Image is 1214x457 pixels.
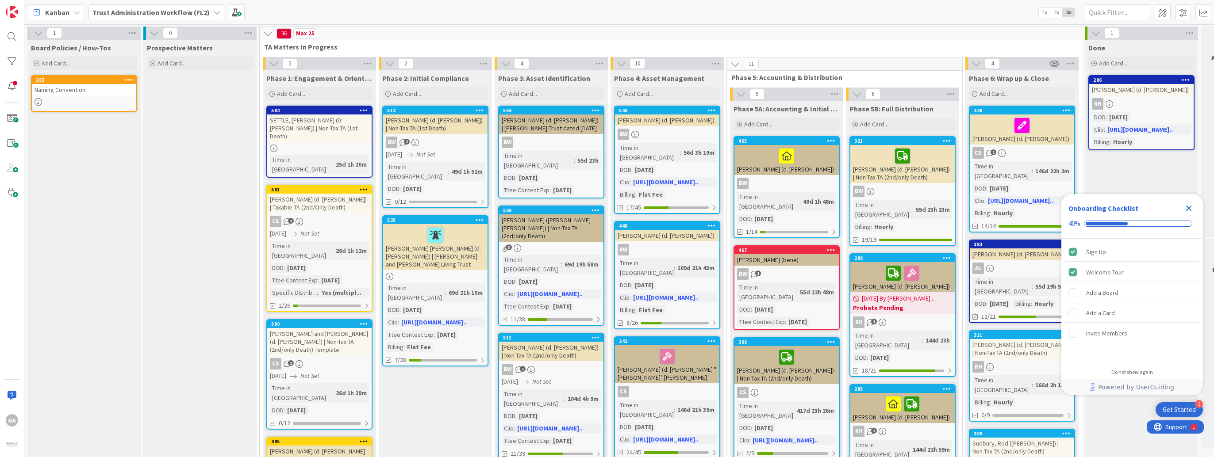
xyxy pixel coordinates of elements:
div: BW [737,268,749,280]
div: 55d 23h 23m [914,205,952,214]
div: Naming Convention [32,84,136,95]
div: DOD [386,184,400,194]
div: [PERSON_NAME] ([PERSON_NAME] [PERSON_NAME]) | Non-Tax TA (2nd/only Death) [499,214,603,242]
span: 1/14 [746,227,757,236]
div: 448[PERSON_NAME] (d. [PERSON_NAME]) [615,222,719,241]
span: : [1031,299,1032,308]
div: 511 [503,335,603,341]
div: DOD [737,214,751,224]
div: BW [618,129,629,140]
div: BW [615,244,719,255]
div: Billing [972,208,990,218]
div: 321[PERSON_NAME] (d. [PERSON_NAME]) | Non-Tax TA (2nd/only Death) [850,137,955,183]
div: 536 [503,207,603,213]
div: Ttee Contest Exp [502,301,549,311]
img: Visit kanbanzone.com [6,6,18,18]
div: Clio [618,177,630,187]
span: [DATE] [386,150,402,159]
a: 321[PERSON_NAME] (d. [PERSON_NAME]) | Non-Tax TA (2nd/only Death)BWTime in [GEOGRAPHIC_DATA]:55d ... [849,136,956,246]
div: 69d 21h 10m [446,288,485,297]
span: : [922,335,923,345]
div: Time in [GEOGRAPHIC_DATA] [618,143,680,162]
span: 17/45 [626,203,641,212]
span: : [434,330,435,339]
div: Hourly [872,222,895,232]
div: Clio [618,293,630,302]
span: : [549,185,551,195]
div: Invite Members is incomplete. [1065,324,1199,343]
span: Add Card... [744,120,772,128]
a: [URL][DOMAIN_NAME].. [401,318,467,326]
div: 535 [387,217,488,223]
div: BW [615,129,719,140]
div: [PERSON_NAME] (d. [PERSON_NAME]) | Non-Tax TA (2nd/only Death) [850,145,955,183]
div: 286 [1089,76,1194,84]
span: : [574,156,575,165]
div: Sign Up is complete. [1065,242,1199,262]
div: Time in [GEOGRAPHIC_DATA] [502,255,561,274]
div: 55d 22h 48m [798,287,836,297]
b: Probate Pending [853,303,952,312]
div: 440 [970,107,1074,114]
div: Time in [GEOGRAPHIC_DATA] [737,192,799,211]
div: [PERSON_NAME] (d. [PERSON_NAME]) [615,230,719,241]
div: 584 [271,107,372,114]
div: [DATE] [551,185,574,195]
div: BW [502,137,513,148]
div: 283 [36,77,136,83]
div: Hourly [1032,299,1056,308]
span: : [561,259,562,269]
div: DOD [618,165,631,175]
div: 311 [970,331,1074,339]
div: [PERSON_NAME] (bene) [734,254,839,266]
div: [DATE] [633,165,656,175]
div: BW [734,268,839,280]
div: [PERSON_NAME] (d. [PERSON_NAME]) [1089,84,1194,95]
div: 311[PERSON_NAME] (d. [PERSON_NAME]) | Non-Tax TA (2nd/only Death) [970,331,1074,358]
div: 25d 1h 20m [334,160,369,169]
span: Add Card... [980,90,1008,98]
div: Specific Distribution? [270,288,318,297]
div: [PERSON_NAME] [PERSON_NAME] (d. [PERSON_NAME]) | [PERSON_NAME] and [PERSON_NAME] Living Trust [383,224,488,270]
div: 512[PERSON_NAME] (d. [PERSON_NAME]) | Non-Tax TA (1st Death) [383,107,488,134]
span: [DATE] By [PERSON_NAME]... [862,294,934,303]
div: BW [737,178,749,189]
div: Welcome Tour is complete. [1065,263,1199,282]
div: 288 [850,254,955,262]
span: : [1104,125,1105,134]
a: 581[PERSON_NAME] (d. [PERSON_NAME]) | Taxable TA (2nd/Only Death)CS[DATE]Not SetTime in [GEOGRAPH... [266,185,373,312]
a: 288[PERSON_NAME] (d. [PERSON_NAME])[DATE] By [PERSON_NAME]...Probate PendingRHTime in [GEOGRAPHIC... [849,253,956,377]
div: CS [270,216,281,227]
span: 3 [506,244,512,250]
span: 1 [871,319,877,324]
div: RH [853,316,864,328]
div: [DATE] [987,183,1010,193]
div: 467 [734,246,839,254]
div: [DATE] [752,305,775,314]
a: 383[PERSON_NAME] (d. [PERSON_NAME])ALTime in [GEOGRAPHIC_DATA]:55d 19h 53mDOD:[DATE]Billing:Hourl... [969,240,1075,323]
span: Add Card... [860,120,888,128]
div: 26d 1h 12m [334,246,369,255]
div: 465 [734,137,839,145]
div: Billing [1013,299,1031,308]
div: [DATE] [401,305,424,315]
div: [DATE] [517,277,540,286]
a: 512[PERSON_NAME] (d. [PERSON_NAME]) | Non-Tax TA (1st Death)BW[DATE]Not SetTime in [GEOGRAPHIC_DA... [382,106,488,208]
div: 580 [267,320,372,328]
div: DOD [972,299,986,308]
span: : [680,148,681,157]
span: : [984,196,986,206]
span: 0/12 [395,197,406,206]
div: 448 [619,223,719,229]
a: 536[PERSON_NAME] ([PERSON_NAME] [PERSON_NAME]) | Non-Tax TA (2nd/only Death)Time in [GEOGRAPHIC_D... [498,206,604,326]
span: : [630,293,631,302]
div: Welcome Tour [1086,267,1124,278]
div: [PERSON_NAME] (d. [PERSON_NAME]) | Taxable TA (2nd/Only Death) [267,194,372,213]
div: RH [1089,98,1194,110]
div: [DATE] [319,275,342,285]
span: Add Card... [158,59,186,67]
a: 546[PERSON_NAME] (d. [PERSON_NAME])BWTime in [GEOGRAPHIC_DATA]:56d 3h 19mDOD:[DATE]Clio:[URL][DOM... [614,106,720,214]
span: : [785,317,786,327]
span: : [986,299,987,308]
div: 383 [970,240,1074,248]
